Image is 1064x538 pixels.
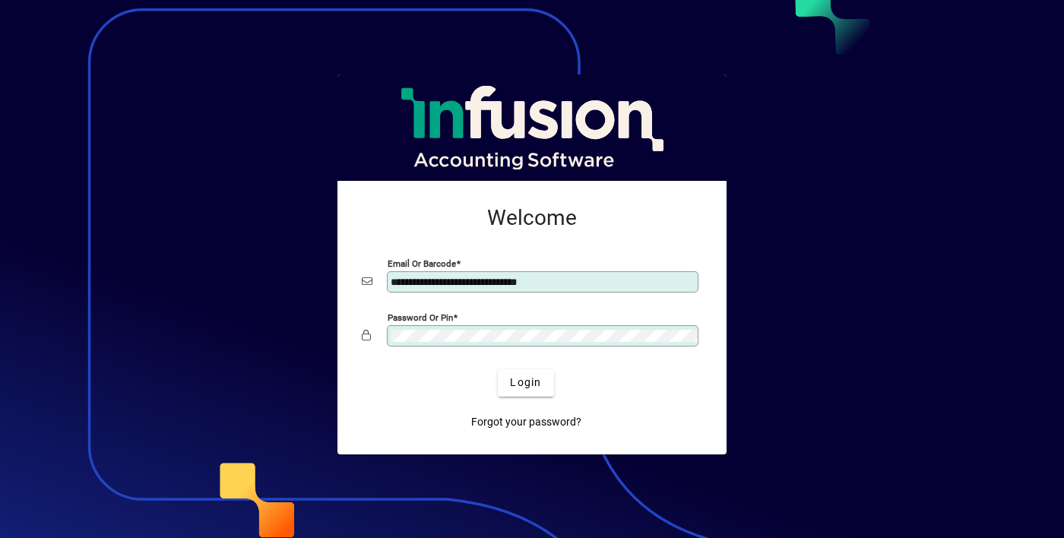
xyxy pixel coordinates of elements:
mat-label: Email or Barcode [388,258,456,268]
button: Login [498,369,553,397]
span: Login [510,375,541,391]
h2: Welcome [362,205,702,231]
mat-label: Password or Pin [388,312,453,322]
a: Forgot your password? [465,409,587,436]
span: Forgot your password? [471,414,581,430]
